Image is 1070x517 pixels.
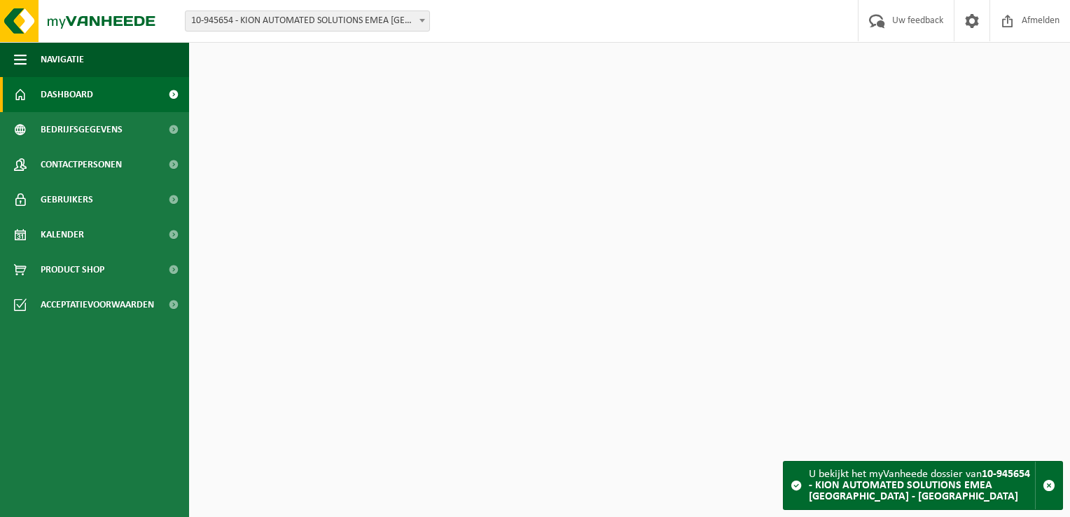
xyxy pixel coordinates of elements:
[41,287,154,322] span: Acceptatievoorwaarden
[41,182,93,217] span: Gebruikers
[41,217,84,252] span: Kalender
[186,11,429,31] span: 10-945654 - KION AUTOMATED SOLUTIONS EMEA NV - ANTWERPEN
[809,469,1030,502] strong: 10-945654 - KION AUTOMATED SOLUTIONS EMEA [GEOGRAPHIC_DATA] - [GEOGRAPHIC_DATA]
[41,42,84,77] span: Navigatie
[809,462,1035,509] div: U bekijkt het myVanheede dossier van
[41,112,123,147] span: Bedrijfsgegevens
[41,252,104,287] span: Product Shop
[185,11,430,32] span: 10-945654 - KION AUTOMATED SOLUTIONS EMEA NV - ANTWERPEN
[41,77,93,112] span: Dashboard
[41,147,122,182] span: Contactpersonen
